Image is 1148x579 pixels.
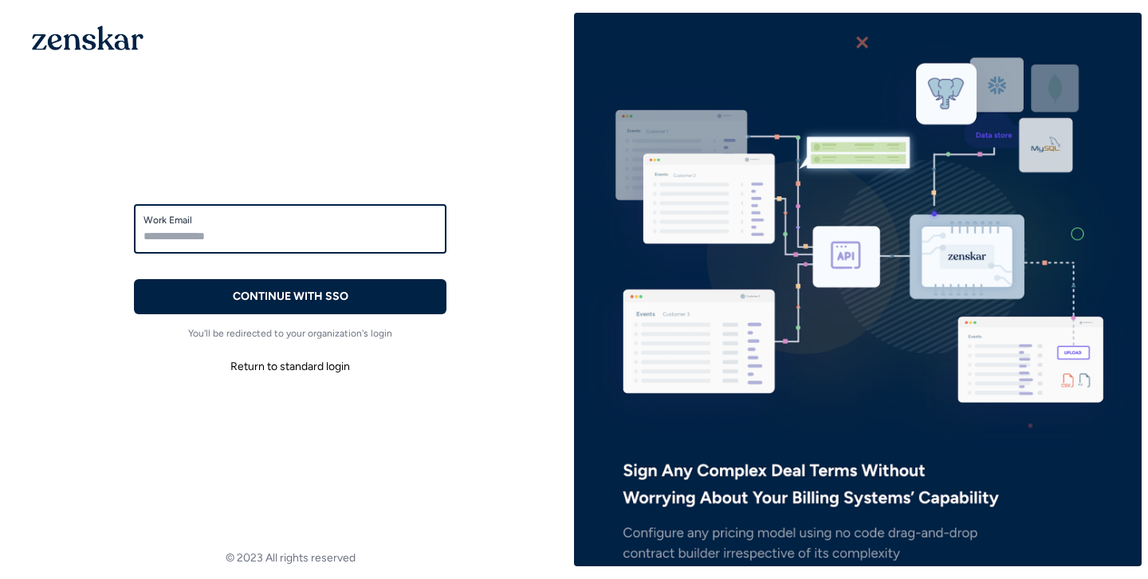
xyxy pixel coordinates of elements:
[143,214,437,226] label: Work Email
[134,353,446,381] button: Return to standard login
[134,327,446,340] p: You'll be redirected to your organization's login
[6,550,574,566] footer: © 2023 All rights reserved
[134,279,446,314] button: CONTINUE WITH SSO
[233,289,348,305] p: CONTINUE WITH SSO
[32,26,143,50] img: 1OGAJ2xQqyY4LXKgY66KYq0eOWRCkrZdAb3gUhuVAqdWPZE9SRJmCz+oDMSn4zDLXe31Ii730ItAGKgCKgCCgCikA4Av8PJUP...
